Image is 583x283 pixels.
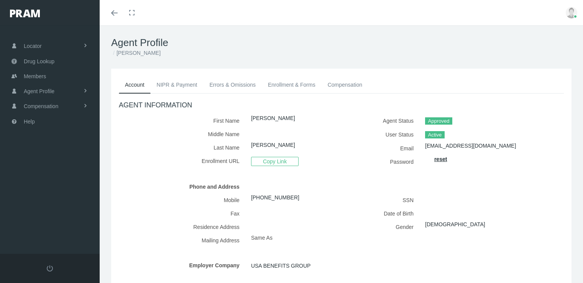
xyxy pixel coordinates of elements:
li: [PERSON_NAME] [111,49,161,57]
label: Enrollment URL [119,154,245,168]
img: user-placeholder.jpg [566,7,577,18]
label: Email [347,141,420,155]
label: Mobile [119,193,245,207]
a: reset [434,156,447,162]
a: [PERSON_NAME] [251,115,295,121]
label: Residence Address [119,220,245,234]
label: Last Name [119,141,245,154]
label: SSN [347,193,420,207]
span: Copy Link [251,157,299,166]
img: PRAM_20_x_78.png [10,10,40,17]
a: Account [119,76,151,94]
label: User Status [347,128,420,141]
span: Locator [24,39,42,53]
label: Phone and Address [119,180,245,193]
a: Errors & Omissions [203,76,262,93]
span: Members [24,69,46,84]
h1: Agent Profile [111,37,572,49]
a: [PHONE_NUMBER] [251,194,299,201]
label: Gender [347,220,420,234]
label: Middle Name [119,127,245,141]
span: Drug Lookup [24,54,54,69]
label: Fax [119,207,245,220]
a: Copy Link [251,158,299,164]
span: Active [425,131,445,139]
label: First Name [119,114,245,127]
span: USA BENEFITS GROUP [251,260,311,271]
label: Mailing Address [119,234,245,247]
a: [PERSON_NAME] [251,142,295,148]
a: Compensation [322,76,368,93]
label: Password [347,155,420,168]
h4: AGENT INFORMATION [119,101,564,110]
a: [DEMOGRAPHIC_DATA] [425,221,485,227]
span: Agent Profile [24,84,54,99]
span: Approved [425,117,452,125]
span: Help [24,114,35,129]
label: Date of Birth [347,207,420,220]
a: NIPR & Payment [151,76,204,93]
label: Agent Status [347,114,420,128]
span: Same As [251,235,273,241]
span: Compensation [24,99,58,114]
a: [EMAIL_ADDRESS][DOMAIN_NAME] [425,143,516,149]
label: Employer Company [119,258,245,272]
a: Enrollment & Forms [262,76,322,93]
